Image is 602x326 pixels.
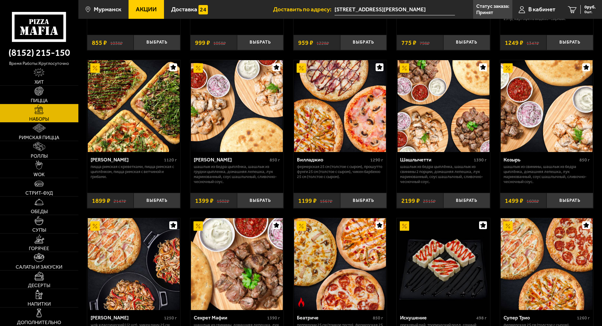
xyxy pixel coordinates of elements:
[190,218,283,310] a: АкционныйСекрет Мафии
[500,60,593,152] a: АкционныйКозырь
[194,315,266,321] div: Секрет Мафии
[505,39,523,46] span: 1249 ₽
[19,135,59,140] span: Римская пицца
[136,6,157,12] span: Акции
[423,197,436,204] s: 2315 ₽
[293,218,387,310] a: АкционныйОстрое блюдоБеатриче
[31,209,48,214] span: Обеды
[31,98,48,103] span: Пицца
[504,315,575,321] div: Супер Трио
[501,218,593,310] img: Супер Трио
[270,157,280,163] span: 850 г
[501,60,593,152] img: Козырь
[297,297,306,307] img: Острое блюдо
[198,5,208,14] img: 15daf4d41897b9f0e9f617042186c801.svg
[267,315,280,321] span: 1390 г
[297,157,369,163] div: Вилладжио
[92,39,107,46] span: 855 ₽
[298,39,313,46] span: 959 ₽
[28,302,51,307] span: Напитки
[29,246,49,251] span: Горячее
[297,315,371,321] div: Беатриче
[401,197,420,204] span: 2199 ₽
[373,315,383,321] span: 850 г
[335,4,455,15] span: улица Шабалина, 49
[191,60,283,152] img: Дон Цыпа
[504,157,578,163] div: Козырь
[476,4,509,9] p: Статус заказа:
[443,35,490,50] button: Выбрать
[171,6,197,12] span: Доставка
[320,197,332,204] s: 1567 ₽
[398,218,489,310] img: Искушение
[505,197,523,204] span: 1499 ₽
[34,80,44,85] span: Хит
[298,197,317,204] span: 1199 ₽
[32,228,46,233] span: Супы
[91,164,177,179] p: Пицца Римская с креветками, Пицца Римская с цыплёнком, Пицца Римская с ветчиной и грибами.
[16,265,62,270] span: Салаты и закуски
[237,193,284,208] button: Выбрать
[297,164,383,179] p: Фермерская 25 см (толстое с сыром), Прошутто Фунги 25 см (толстое с сыром), Чикен Барбекю 25 см (...
[90,221,100,231] img: Акционный
[397,218,490,310] a: АкционныйИскушение
[195,39,210,46] span: 999 ₽
[94,6,121,12] span: Мурманск
[400,315,474,321] div: Искушение
[584,10,596,14] span: 0 шт.
[297,63,306,73] img: Акционный
[34,172,45,177] span: WOK
[273,6,335,12] span: Доставить по адресу:
[443,193,490,208] button: Выбрать
[398,60,489,152] img: Шашлычетти
[340,35,387,50] button: Выбрать
[476,10,493,15] p: Принят
[584,5,596,9] span: 0 руб.
[28,283,50,288] span: Десерты
[91,157,162,163] div: [PERSON_NAME]
[476,315,487,321] span: 498 г
[87,218,180,310] a: АкционныйВилла Капри
[193,63,203,73] img: Акционный
[547,193,593,208] button: Выбрать
[88,218,180,310] img: Вилла Капри
[400,157,472,163] div: Шашлычетти
[25,191,53,196] span: Стрит-фуд
[316,39,329,46] s: 1228 ₽
[193,221,203,231] img: Акционный
[294,60,386,152] img: Вилладжио
[88,60,180,152] img: Мама Миа
[504,164,590,184] p: шашлык из свинины, шашлык из бедра цыплёнка, домашняя лепешка, лук маринованный, соус шашлычный, ...
[194,164,280,184] p: шашлык из бедра цыплёнка, шашлык из грудки цыпленка, домашняя лепешка, лук маринованный, соус шаш...
[547,35,593,50] button: Выбрать
[91,315,162,321] div: [PERSON_NAME]
[335,4,455,15] input: Ваш адрес доставки
[528,6,555,12] span: В кабинет
[87,60,180,152] a: АкционныйМама Миа
[190,60,283,152] a: АкционныйДон Цыпа
[114,197,126,204] s: 2147 ₽
[500,218,593,310] a: АкционныйСупер Трио
[503,63,513,73] img: Акционный
[400,221,409,231] img: Акционный
[526,39,539,46] s: 1347 ₽
[293,60,387,152] a: АкционныйВилладжио
[237,35,284,50] button: Выбрать
[577,315,590,321] span: 1260 г
[503,221,513,231] img: Акционный
[164,157,177,163] span: 1120 г
[420,39,430,46] s: 798 ₽
[340,193,387,208] button: Выбрать
[17,320,61,325] span: Дополнительно
[526,197,539,204] s: 1608 ₽
[92,197,110,204] span: 1899 ₽
[213,39,226,46] s: 1058 ₽
[400,164,486,184] p: шашлык из бедра цыплёнка, шашлык из свинины 2 порции, домашняя лепешка, лук маринованный, соус ша...
[191,218,283,310] img: Секрет Мафии
[90,63,100,73] img: Акционный
[31,154,48,159] span: Роллы
[297,221,306,231] img: Акционный
[194,157,268,163] div: [PERSON_NAME]
[400,63,409,73] img: Акционный
[29,117,49,122] span: Наборы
